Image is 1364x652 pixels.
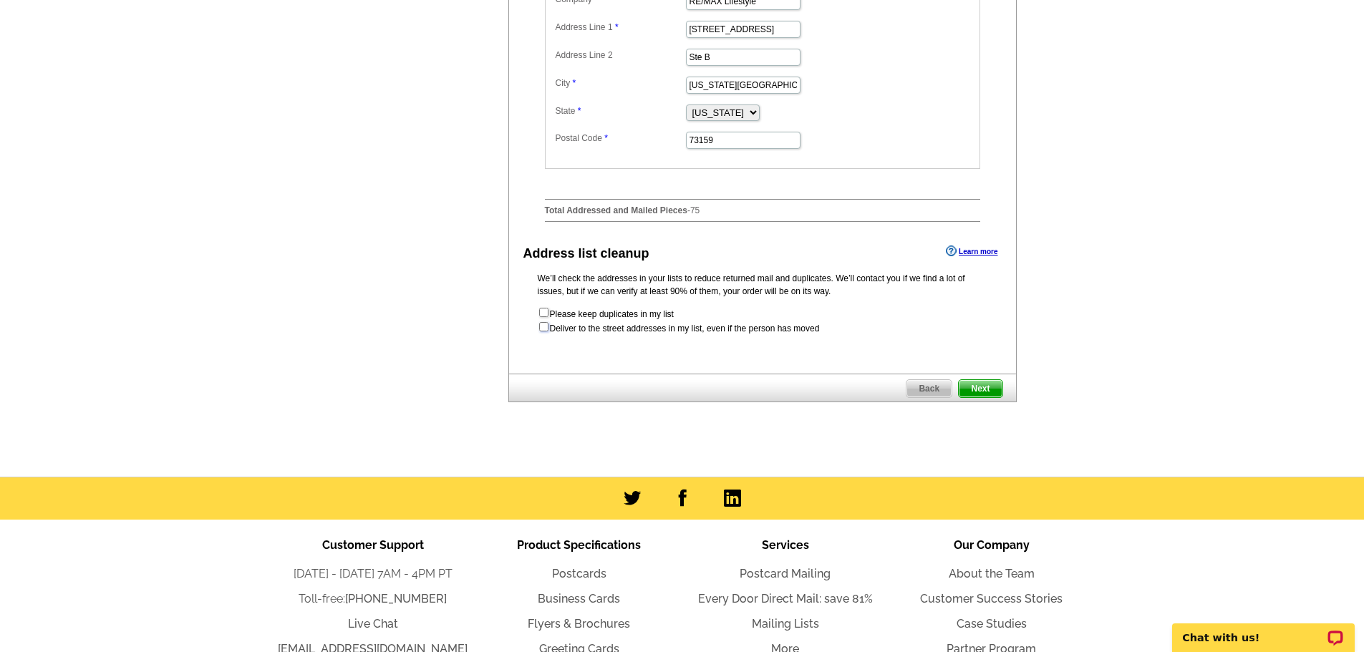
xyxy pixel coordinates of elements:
[949,567,1035,580] a: About the Team
[957,617,1027,631] a: Case Studies
[906,380,952,397] span: Back
[920,592,1063,605] a: Customer Success Stories
[345,592,447,605] a: [PHONE_NUMBER]
[690,205,700,215] span: 75
[698,592,873,605] a: Every Door Direct Mail: save 81%
[556,104,685,117] label: State
[740,567,831,580] a: Postcard Mailing
[556,132,685,145] label: Postal Code
[528,617,630,631] a: Flyers & Brochures
[348,617,398,631] a: Live Chat
[762,538,809,552] span: Services
[322,538,424,552] span: Customer Support
[523,244,649,263] div: Address list cleanup
[946,245,997,257] a: Learn more
[556,77,685,89] label: City
[270,565,476,583] li: [DATE] - [DATE] 7AM - 4PM PT
[270,590,476,608] li: Toll-free:
[1163,607,1364,652] iframe: LiveChat chat widget
[556,21,685,34] label: Address Line 1
[959,380,1002,397] span: Next
[752,617,819,631] a: Mailing Lists
[954,538,1030,552] span: Our Company
[517,538,641,552] span: Product Specifications
[906,379,952,398] a: Back
[556,49,685,62] label: Address Line 2
[538,272,987,298] p: We’ll check the addresses in your lists to reduce returned mail and duplicates. We’ll contact you...
[552,567,606,580] a: Postcards
[538,592,620,605] a: Business Cards
[538,306,987,335] form: Please keep duplicates in my list Deliver to the street addresses in my list, even if the person ...
[545,205,687,215] strong: Total Addressed and Mailed Pieces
